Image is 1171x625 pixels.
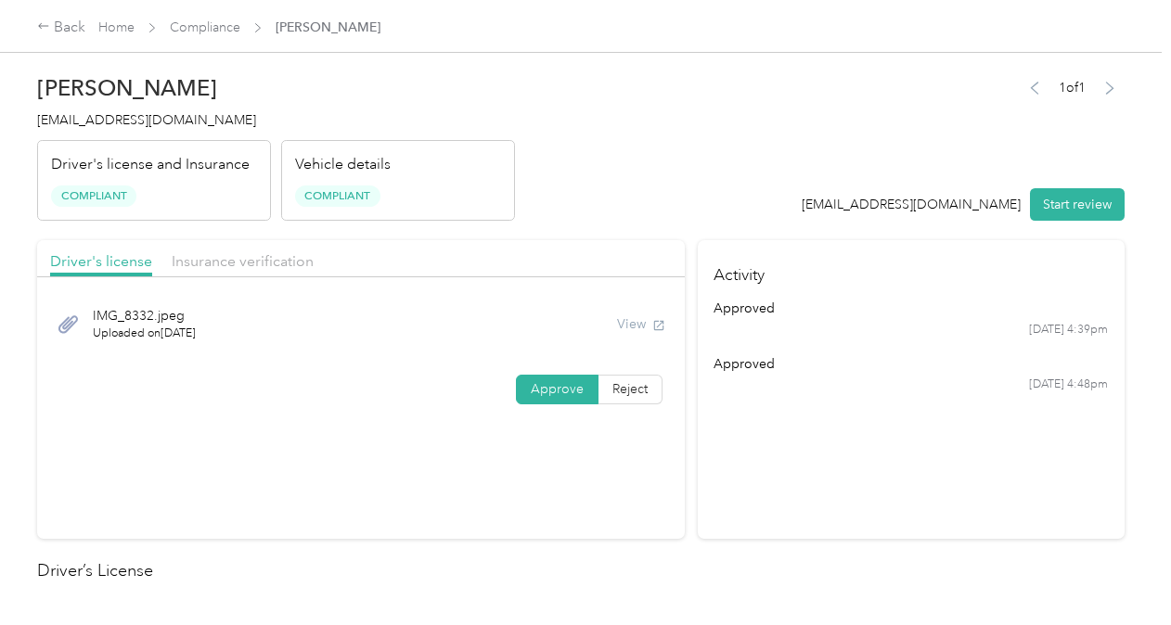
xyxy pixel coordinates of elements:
[37,558,1125,583] h2: Driver’s License
[295,185,380,207] span: Compliant
[51,185,136,207] span: Compliant
[802,195,1021,214] div: [EMAIL_ADDRESS][DOMAIN_NAME]
[50,252,152,270] span: Driver's license
[37,75,515,101] h2: [PERSON_NAME]
[612,381,648,397] span: Reject
[276,18,380,37] span: [PERSON_NAME]
[98,19,135,35] a: Home
[714,354,1108,374] div: approved
[714,299,1108,318] div: approved
[93,325,196,342] span: Uploaded on [DATE]
[37,17,85,39] div: Back
[698,240,1125,299] h4: Activity
[531,381,584,397] span: Approve
[51,154,250,176] p: Driver's license and Insurance
[295,154,391,176] p: Vehicle details
[172,252,314,270] span: Insurance verification
[37,112,256,128] span: [EMAIL_ADDRESS][DOMAIN_NAME]
[170,19,240,35] a: Compliance
[93,306,196,325] span: IMG_8332.jpeg
[1030,188,1125,221] button: Start review
[1029,376,1108,393] time: [DATE] 4:48pm
[1059,78,1086,97] span: 1 of 1
[1067,521,1171,625] iframe: Everlance-gr Chat Button Frame
[1029,322,1108,338] time: [DATE] 4:39pm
